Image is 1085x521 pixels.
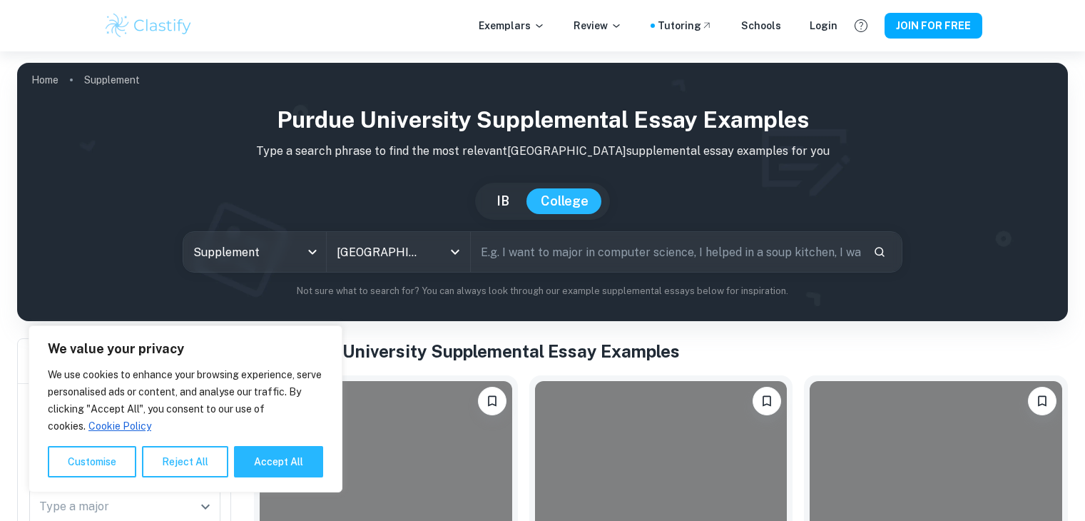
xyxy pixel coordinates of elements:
[254,338,1068,364] h1: All Purdue University Supplemental Essay Examples
[885,13,982,39] button: JOIN FOR FREE
[849,14,873,38] button: Help and Feedback
[1028,387,1056,415] button: Please log in to bookmark exemplars
[48,446,136,477] button: Customise
[48,340,323,358] p: We value your privacy
[867,240,892,264] button: Search
[574,18,622,34] p: Review
[17,63,1068,321] img: profile cover
[810,18,837,34] a: Login
[29,284,1056,298] p: Not sure what to search for? You can always look through our example supplemental essays below fo...
[753,387,781,415] button: Please log in to bookmark exemplars
[48,366,323,435] p: We use cookies to enhance your browsing experience, serve personalised ads or content, and analys...
[658,18,713,34] a: Tutoring
[29,325,342,492] div: We value your privacy
[183,232,326,272] div: Supplement
[29,103,1056,137] h1: Purdue University Supplemental Essay Examples
[471,232,862,272] input: E.g. I want to major in computer science, I helped in a soup kitchen, I want to join the debate t...
[741,18,781,34] a: Schools
[142,446,228,477] button: Reject All
[526,188,603,214] button: College
[445,242,465,262] button: Open
[478,387,506,415] button: Please log in to bookmark exemplars
[103,11,194,40] img: Clastify logo
[234,446,323,477] button: Accept All
[195,497,215,517] button: Open
[479,18,545,34] p: Exemplars
[88,420,152,433] a: Cookie Policy
[29,143,1056,160] p: Type a search phrase to find the most relevant [GEOGRAPHIC_DATA] supplemental essay examples for you
[31,70,58,90] a: Home
[482,188,524,214] button: IB
[84,72,140,88] p: Supplement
